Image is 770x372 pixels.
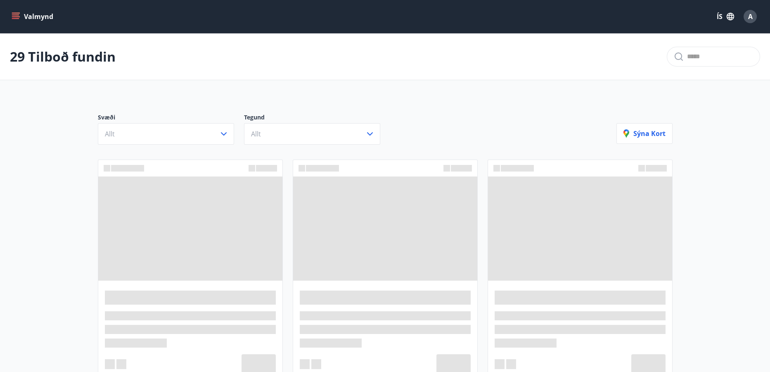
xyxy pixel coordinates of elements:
p: Svæði [98,113,244,123]
p: 29 Tilboð fundin [10,48,116,66]
button: Allt [98,123,234,145]
span: Allt [105,129,115,138]
button: A [740,7,760,26]
button: Allt [244,123,380,145]
p: Tegund [244,113,390,123]
span: Allt [251,129,261,138]
button: ÍS [712,9,739,24]
span: A [748,12,753,21]
button: Sýna kort [616,123,673,144]
p: Sýna kort [623,129,666,138]
button: menu [10,9,57,24]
